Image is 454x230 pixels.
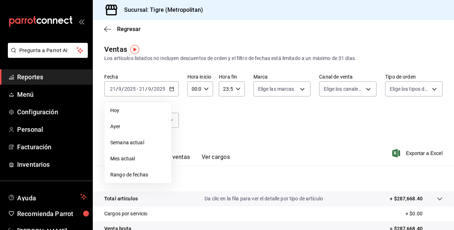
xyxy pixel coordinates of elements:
input: -- [148,86,151,92]
label: Hora fin [219,74,244,79]
p: Total artículos [104,195,138,202]
div: navigation tabs [116,154,230,166]
label: Fecha [104,74,179,79]
div: Los artículos listados no incluyen descuentos de orden y el filtro de fechas está limitado a un m... [104,55,443,62]
span: Hoy [110,107,166,114]
span: Elige las marcas [258,85,294,92]
span: / [116,86,118,92]
p: Cargos por servicio [104,210,148,217]
button: open_drawer_menu [79,19,84,24]
span: Elige los canales de venta [324,85,363,92]
span: Elige los tipos de orden [390,85,429,92]
span: Regresar [117,26,141,32]
span: Personal [17,125,87,134]
p: Resumen [104,174,443,183]
span: / [122,86,124,92]
button: Pregunta a Parrot AI [8,43,88,58]
label: Canal de venta [319,74,377,79]
input: ---- [124,86,136,92]
span: Inventarios [17,160,87,169]
label: Tipo de orden [385,74,443,79]
p: + $0.00 [405,210,443,217]
div: Ventas [104,44,127,55]
p: + $287,668.40 [390,195,423,202]
span: Configuración [17,107,87,117]
span: / [145,86,147,92]
span: Mes actual [110,155,166,162]
span: Ayer [110,123,166,130]
p: Da clic en la fila para ver el detalle por tipo de artículo [205,195,323,202]
img: Tooltip marker [130,45,139,54]
button: Ver cargos [202,154,230,166]
label: Marca [253,74,311,79]
span: Facturación [17,142,87,152]
span: Semana actual [110,139,166,146]
a: Pregunta a Parrot AI [5,52,88,59]
span: Reportes [17,72,87,82]
span: - [137,86,138,92]
span: Menú [17,90,87,99]
h3: Sucursal: Tigre (Metropolitan) [118,6,203,14]
button: Exportar a Excel [394,149,443,157]
span: Ayuda [17,192,77,201]
button: Ver ventas [162,154,190,166]
label: Hora inicio [187,74,213,79]
input: -- [139,86,145,92]
input: -- [110,86,116,92]
span: Pregunta a Parrot AI [19,47,77,54]
span: / [151,86,153,92]
span: Recomienda Parrot [17,209,87,219]
input: ---- [153,86,166,92]
input: -- [118,86,122,92]
button: Regresar [104,26,141,32]
span: Rango de fechas [110,171,166,179]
